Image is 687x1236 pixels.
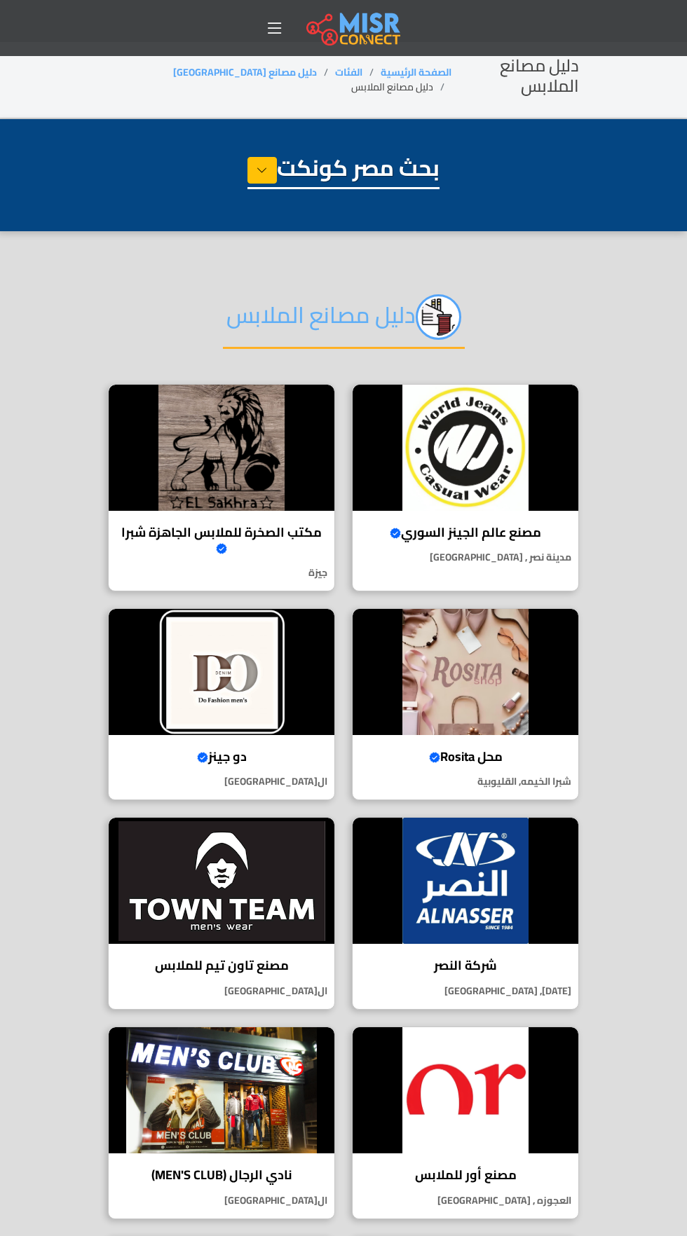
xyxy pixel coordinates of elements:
[363,958,568,973] h4: شركة النصر
[109,385,334,511] img: مكتب الصخرة للملابس الجاهزة شبرا
[353,818,578,944] img: شركة النصر
[109,774,334,789] p: ال[GEOGRAPHIC_DATA]
[353,609,578,735] img: محل Rosita
[109,984,334,998] p: ال[GEOGRAPHIC_DATA]
[306,11,400,46] img: main.misr_connect
[343,817,587,1010] a: شركة النصر شركة النصر [DATE], [GEOGRAPHIC_DATA]
[197,752,208,763] svg: Verified account
[173,63,317,81] a: دليل مصانع [GEOGRAPHIC_DATA]
[353,984,578,998] p: [DATE], [GEOGRAPHIC_DATA]
[363,525,568,540] h4: مصنع عالم الجينز السوري
[119,1167,324,1183] h4: نادي الرجال (MEN'S CLUB)
[216,543,227,554] svg: Verified account
[353,550,578,565] p: مدينة نصر , [GEOGRAPHIC_DATA]
[343,1026,587,1219] a: مصنع أور للملابس مصنع أور للملابس العجوزه , [GEOGRAPHIC_DATA]
[390,528,401,539] svg: Verified account
[343,384,587,591] a: مصنع عالم الجينز السوري مصنع عالم الجينز السوري مدينة نصر , [GEOGRAPHIC_DATA]
[109,565,334,580] p: جيزة
[100,817,343,1010] a: مصنع تاون تيم للملابس مصنع تاون تيم للملابس ال[GEOGRAPHIC_DATA]
[353,385,578,511] img: مصنع عالم الجينز السوري
[109,1027,334,1153] img: نادي الرجال (MEN'S CLUB)
[451,56,579,97] h2: دليل مصانع الملابس
[119,958,324,973] h4: مصنع تاون تيم للملابس
[100,1026,343,1219] a: نادي الرجال (MEN'S CLUB) نادي الرجال (MEN'S CLUB) ال[GEOGRAPHIC_DATA]
[353,774,578,789] p: شبرا الخيمه, القليوبية
[109,609,334,735] img: دو جينز
[381,63,451,81] a: الصفحة الرئيسية
[109,818,334,944] img: مصنع تاون تيم للملابس
[100,608,343,801] a: دو جينز دو جينز ال[GEOGRAPHIC_DATA]
[351,80,451,95] li: دليل مصانع الملابس
[100,384,343,591] a: مكتب الصخرة للملابس الجاهزة شبرا مكتب الصخرة للملابس الجاهزة شبرا جيزة
[416,294,461,340] img: jc8qEEzyi89FPzAOrPPq.png
[335,63,362,81] a: الفئات
[353,1027,578,1153] img: مصنع أور للملابس
[363,749,568,764] h4: محل Rosita
[429,752,440,763] svg: Verified account
[247,154,440,189] h1: بحث مصر كونكت
[343,608,587,801] a: محل Rosita محل Rosita شبرا الخيمه, القليوبية
[119,525,324,555] h4: مكتب الصخرة للملابس الجاهزة شبرا
[119,749,324,764] h4: دو جينز
[363,1167,568,1183] h4: مصنع أور للملابس
[353,1193,578,1208] p: العجوزه , [GEOGRAPHIC_DATA]
[109,1193,334,1208] p: ال[GEOGRAPHIC_DATA]
[223,294,465,349] h2: دليل مصانع الملابس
